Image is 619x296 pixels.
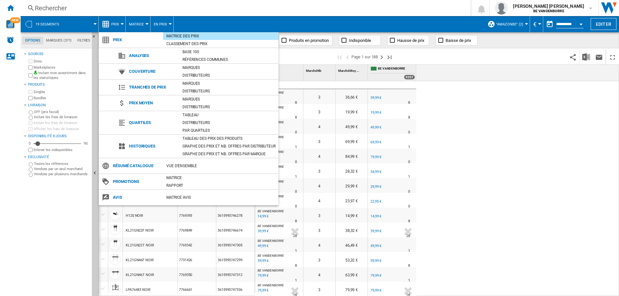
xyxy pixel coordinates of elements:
[163,194,279,201] div: Matrice AVIS
[179,49,279,55] div: Base 100
[179,64,279,71] div: Marques
[179,135,279,142] div: Tableau des prix des produits
[179,151,279,157] div: Graphe des prix et nb. offres par marque
[163,33,279,39] div: Matrice des prix
[110,177,163,186] span: Promotions
[179,143,279,149] div: Graphe des prix et nb. offres par distributeur
[126,67,179,76] span: Couverture
[110,193,163,202] span: Avis
[179,112,279,118] div: Tableau
[126,118,179,127] span: Quartiles
[126,99,179,108] span: Prix moyen
[163,175,279,181] div: Matrice
[179,80,279,87] div: Marques
[179,96,279,102] div: Marques
[126,83,179,92] span: Tranches de prix
[126,142,179,151] span: Historiques
[163,163,279,169] div: Vue d'ensemble
[163,182,279,189] div: Rapport
[179,88,279,94] div: Distributeurs
[163,41,279,47] div: Classement des prix
[179,104,279,110] div: Distributeurs
[179,56,279,63] div: Références communes
[110,35,163,44] span: Prix
[110,161,163,170] span: Résumé catalogue
[126,51,179,60] span: Analyses
[179,119,279,126] div: Distributeurs
[179,72,279,79] div: Distributeurs
[179,127,279,134] div: Par quartiles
